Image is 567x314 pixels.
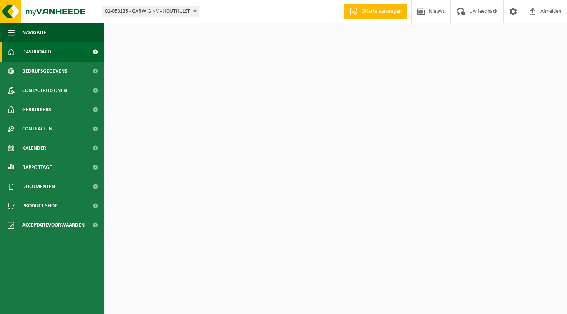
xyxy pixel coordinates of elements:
[22,62,67,81] span: Bedrijfsgegevens
[22,42,51,62] span: Dashboard
[22,119,52,139] span: Contracten
[22,23,46,42] span: Navigatie
[360,8,404,15] span: Offerte aanvragen
[22,81,67,100] span: Contactpersonen
[344,4,407,19] a: Offerte aanvragen
[22,196,57,215] span: Product Shop
[22,215,85,235] span: Acceptatievoorwaarden
[102,6,199,17] span: 01-053135 - GARWIG NV - HOUTHULST
[22,177,55,196] span: Documenten
[22,139,46,158] span: Kalender
[22,158,52,177] span: Rapportage
[22,100,51,119] span: Gebruikers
